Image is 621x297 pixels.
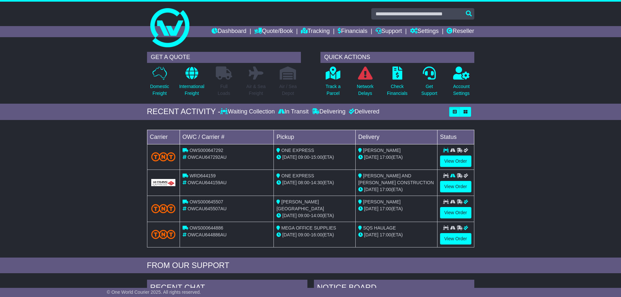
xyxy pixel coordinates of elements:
span: [DATE] [282,232,297,237]
div: (ETA) [358,231,435,238]
span: 17:00 [380,187,391,192]
span: 16:00 [311,232,322,237]
span: 09:00 [298,155,309,160]
a: Quote/Book [254,26,293,37]
a: View Order [440,207,471,218]
img: TNT_Domestic.png [151,204,176,213]
span: 17:00 [380,232,391,237]
a: InternationalFreight [179,66,205,100]
span: 17:00 [380,206,391,211]
div: Delivered [347,108,379,115]
span: ONE EXPRESS [281,173,314,178]
span: OWS000645507 [189,199,223,204]
span: © One World Courier 2025. All rights reserved. [107,290,201,295]
span: [PERSON_NAME] [363,199,401,204]
span: OWS000647292 [189,148,223,153]
p: Check Financials [387,83,407,97]
div: Waiting Collection [220,108,276,115]
span: 14:30 [311,180,322,185]
p: Air / Sea Depot [279,83,297,97]
a: Tracking [301,26,330,37]
span: 09:00 [298,232,309,237]
p: Network Delays [357,83,373,97]
a: Reseller [447,26,474,37]
div: Delivering [310,108,347,115]
span: 08:00 [298,180,309,185]
img: TNT_Domestic.png [151,152,176,161]
a: Settings [410,26,439,37]
span: 14:00 [311,213,322,218]
div: (ETA) [358,154,435,161]
span: [DATE] [364,187,378,192]
a: View Order [440,181,471,192]
span: MEGA OFFICE SUPPLIES [281,225,336,230]
p: Full Loads [216,83,232,97]
a: CheckFinancials [387,66,408,100]
span: [DATE] [282,213,297,218]
span: 15:00 [311,155,322,160]
span: 09:00 [298,213,309,218]
div: GET A QUOTE [147,52,301,63]
a: View Order [440,156,471,167]
a: DomesticFreight [150,66,169,100]
div: (ETA) [358,205,435,212]
a: GetSupport [421,66,437,100]
span: [DATE] [282,180,297,185]
span: OWS000644886 [189,225,223,230]
p: Track a Parcel [326,83,341,97]
div: In Transit [276,108,310,115]
span: OWCAU644886AU [187,232,227,237]
p: Air & Sea Freight [246,83,266,97]
a: Support [376,26,402,37]
div: - (ETA) [276,179,353,186]
div: RECENT ACTIVITY - [147,107,221,116]
span: [DATE] [364,232,378,237]
span: ONE EXPRESS [281,148,314,153]
a: Dashboard [212,26,246,37]
a: Track aParcel [325,66,341,100]
img: GetCarrierServiceLogo [151,179,176,186]
span: OWCAU644159AU [187,180,227,185]
div: (ETA) [358,186,435,193]
span: [DATE] [364,155,378,160]
td: Delivery [355,130,437,144]
a: NetworkDelays [356,66,374,100]
span: [DATE] [282,155,297,160]
span: [PERSON_NAME] [GEOGRAPHIC_DATA] [276,199,324,211]
span: [PERSON_NAME] [363,148,401,153]
a: View Order [440,233,471,245]
div: - (ETA) [276,212,353,219]
span: [PERSON_NAME] AND [PERSON_NAME] CONSTRUCTION [358,173,434,185]
span: SQS HAULAGE [363,225,396,230]
td: OWC / Carrier # [180,130,274,144]
a: Financials [338,26,367,37]
td: Pickup [274,130,356,144]
img: TNT_Domestic.png [151,230,176,239]
span: [DATE] [364,206,378,211]
a: AccountSettings [453,66,470,100]
div: QUICK ACTIONS [320,52,474,63]
span: OWCAU647292AU [187,155,227,160]
td: Status [437,130,474,144]
span: WRD644159 [189,173,215,178]
p: Account Settings [453,83,470,97]
td: Carrier [147,130,180,144]
p: Domestic Freight [150,83,169,97]
div: FROM OUR SUPPORT [147,261,474,270]
div: - (ETA) [276,154,353,161]
div: - (ETA) [276,231,353,238]
span: OWCAU645507AU [187,206,227,211]
p: Get Support [421,83,437,97]
p: International Freight [179,83,204,97]
span: 17:00 [380,155,391,160]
